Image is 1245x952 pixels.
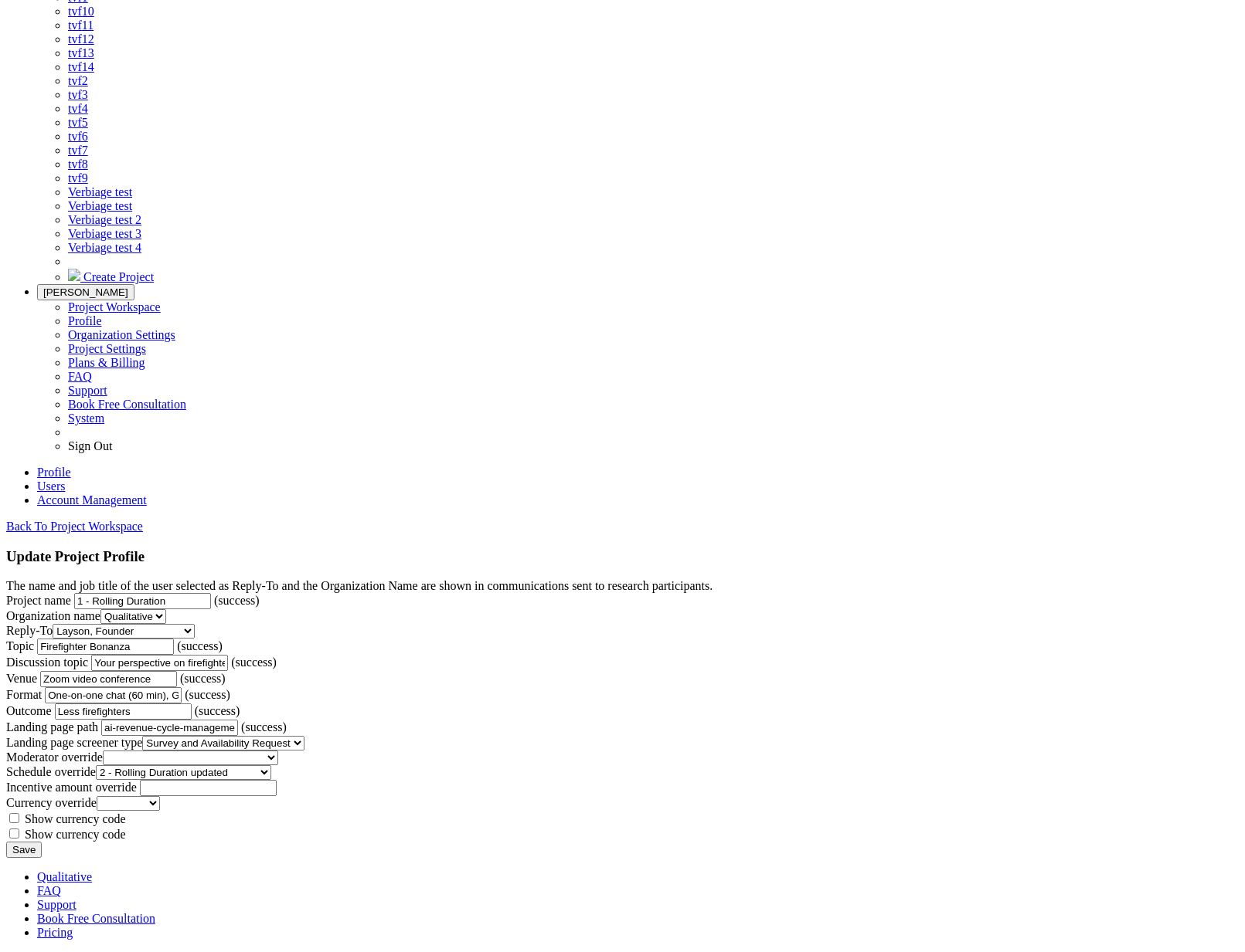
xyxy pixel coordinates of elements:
[6,639,34,652] label: Topic
[68,46,94,59] a: tvf13
[68,213,141,226] a: Verbiage test 2
[6,736,142,749] label: Landing page screener type
[68,199,132,212] a: Verbiage test
[68,144,88,157] a: tvf7
[37,466,71,479] a: Profile
[9,813,19,823] input: Show currency code
[6,579,1239,593] div: The name and job title of the user selected as Reply-To and the Organization Name are shown in co...
[6,594,71,607] label: Project name
[37,284,134,300] button: [PERSON_NAME]
[43,286,128,298] span: [PERSON_NAME]
[195,704,240,717] span: (success)
[68,300,161,313] a: Project Workspace
[241,720,287,733] span: (success)
[68,32,94,46] a: tvf12
[6,750,103,764] label: Moderator override
[68,270,154,283] a: Create Project
[25,812,126,825] span: Show currency code
[83,270,154,283] span: Create Project
[68,158,88,171] a: tvf8
[68,384,107,397] a: Support
[68,269,80,281] img: plus.svg
[68,241,141,254] a: Verbiage test 4
[68,88,88,101] a: tvf3
[68,342,146,355] a: Project Settings
[68,74,88,87] a: tvf2
[37,884,61,897] a: FAQ
[6,548,1239,565] h3: Update Project Profile
[6,796,97,809] label: Currency override
[68,314,102,327] a: Profile
[37,926,73,939] a: Pricing
[214,594,260,607] span: (success)
[68,356,145,369] a: Plans & Billing
[9,828,19,839] input: Show currency code
[68,370,92,383] a: FAQ
[68,412,104,425] a: System
[68,439,112,452] a: Sign Out
[177,639,223,652] span: (success)
[68,60,94,73] a: tvf14
[68,102,88,115] a: tvf4
[68,5,94,18] a: tvf10
[6,781,137,794] label: Incentive amount override
[68,227,141,240] a: Verbiage test 3
[6,672,37,685] label: Venue
[68,171,88,185] a: tvf9
[68,130,88,143] a: tvf6
[6,765,96,778] label: Schedule override
[6,704,52,717] label: Outcome
[25,828,126,841] span: Show currency code
[68,185,132,198] a: Verbiage test
[37,479,65,493] a: Users
[6,609,100,622] label: Organization name
[37,493,147,506] a: Account Management
[6,842,42,858] input: Save
[6,520,143,533] a: Back To Project Workspace
[185,688,230,701] span: (success)
[6,688,42,701] label: Format
[37,912,155,925] a: Book Free Consultation
[37,898,77,911] a: Support
[1168,878,1245,952] iframe: Chat Widget
[6,624,53,637] label: Reply-To
[68,116,88,129] a: tvf5
[68,398,186,411] a: Book Free Consultation
[68,19,94,32] a: tvf11
[37,870,92,883] a: Qualitative
[6,656,88,669] label: Discussion topic
[68,328,175,341] a: Organization Settings
[180,672,226,685] span: (success)
[231,656,277,669] span: (success)
[6,720,98,733] label: Landing page path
